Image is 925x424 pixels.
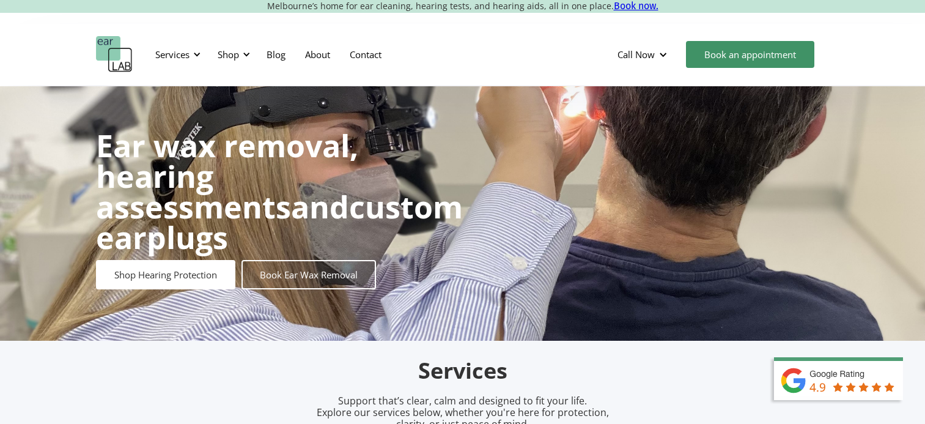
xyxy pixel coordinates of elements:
div: Call Now [617,48,655,61]
strong: Ear wax removal, hearing assessments [96,125,358,228]
h1: and [96,130,463,253]
strong: custom earplugs [96,186,463,258]
a: Blog [257,37,295,72]
a: Shop Hearing Protection [96,260,235,289]
div: Shop [218,48,239,61]
a: Book Ear Wax Removal [241,260,376,289]
a: Book an appointment [686,41,814,68]
div: Call Now [608,36,680,73]
h2: Services [175,357,750,385]
div: Services [148,36,204,73]
a: Contact [340,37,391,72]
div: Services [155,48,190,61]
a: About [295,37,340,72]
div: Shop [210,36,254,73]
a: home [96,36,133,73]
